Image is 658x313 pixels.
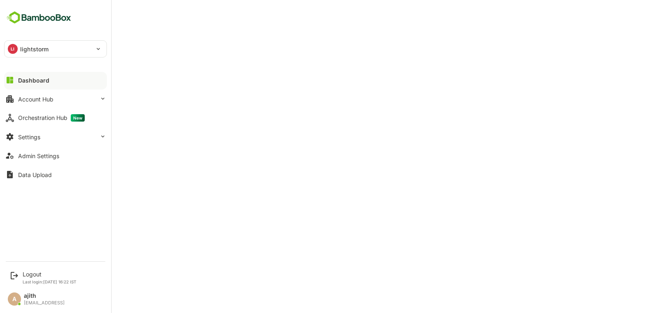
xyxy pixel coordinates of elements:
button: Account Hub [4,91,107,107]
div: LI [8,44,18,54]
button: Dashboard [4,72,107,88]
div: Logout [23,271,76,278]
button: Settings [4,129,107,145]
div: Account Hub [18,96,53,103]
div: Data Upload [18,171,52,178]
div: Dashboard [18,77,49,84]
span: New [71,114,85,122]
button: Admin Settings [4,147,107,164]
p: lightstorm [20,45,49,53]
div: Orchestration Hub [18,114,85,122]
div: ajith [24,292,65,299]
button: Data Upload [4,166,107,183]
img: BambooboxFullLogoMark.5f36c76dfaba33ec1ec1367b70bb1252.svg [4,10,74,25]
div: A [8,292,21,306]
div: LIlightstorm [5,41,107,57]
div: Admin Settings [18,152,59,159]
p: Last login: [DATE] 16:22 IST [23,279,76,284]
div: [EMAIL_ADDRESS] [24,300,65,306]
button: Orchestration HubNew [4,110,107,126]
div: Settings [18,133,40,140]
